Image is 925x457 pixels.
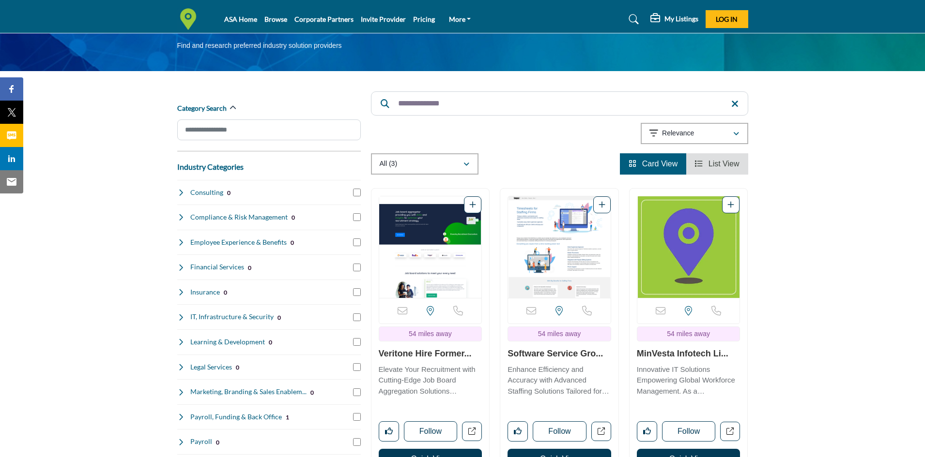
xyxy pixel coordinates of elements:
button: Follow [533,421,586,442]
a: Pricing [413,15,435,23]
b: 0 [236,364,239,371]
b: 0 [310,389,314,396]
div: 0 Results For Payroll [216,438,219,446]
input: Select IT, Infrastructure & Security checkbox [353,313,361,321]
a: Innovative IT Solutions Empowering Global Workforce Management. As a distinguished IT subsidiary,... [637,362,740,397]
h3: MinVesta Infotech Limited [637,349,740,359]
p: Enhance Efficiency and Accuracy with Advanced Staffing Solutions Tailored for You. Established in... [508,364,611,397]
a: Open Listing in new tab [508,196,611,298]
a: More [442,13,478,26]
h4: IT, Infrastructure & Security: Technology infrastructure, cybersecurity, and IT support services ... [190,312,274,322]
input: Select Payroll, Funding & Back Office checkbox [353,413,361,421]
span: 54 miles away [667,330,710,338]
input: Select Insurance checkbox [353,288,361,296]
div: 0 Results For Employee Experience & Benefits [291,238,294,247]
div: 0 Results For Marketing, Branding & Sales Enablement [310,388,314,397]
li: Card View [620,153,686,175]
p: Elevate Your Recruitment with Cutting-Edge Job Board Aggregation Solutions Specializing in staffi... [379,364,482,397]
a: Browse [264,15,287,23]
a: Corporate Partners [294,15,354,23]
li: List View [686,153,748,175]
button: All (3) [371,153,478,175]
p: Find and research preferred industry solution providers [177,41,342,51]
p: Innovative IT Solutions Empowering Global Workforce Management. As a distinguished IT subsidiary,... [637,364,740,397]
h3: Veritone Hire formerly Broadbean [379,349,482,359]
b: 0 [291,239,294,246]
a: Veritone Hire former... [379,349,472,358]
a: Invite Provider [361,15,406,23]
h4: Employee Experience & Benefits: Solutions for enhancing workplace culture, employee satisfaction,... [190,237,287,247]
b: 0 [248,265,251,271]
b: 0 [216,439,219,446]
a: Open Listing in new tab [379,196,482,298]
img: Veritone Hire formerly Broadbean [379,196,482,298]
a: MinVesta Infotech Li... [637,349,728,358]
a: Add To List [727,201,734,209]
h4: Payroll, Funding & Back Office: Comprehensive back-office support including payroll processing an... [190,412,282,422]
a: Add To List [469,201,476,209]
h3: Software Service Group Inc. [508,349,611,359]
h5: My Listings [664,15,698,23]
a: Search [619,12,645,27]
b: 1 [286,414,289,421]
a: Open Listing in new tab [637,196,740,298]
input: Select Consulting checkbox [353,189,361,196]
img: MinVesta Infotech Limited [637,196,740,298]
button: Industry Categories [177,161,244,173]
span: List View [709,160,740,168]
div: 0 Results For Legal Services [236,363,239,371]
a: ASA Home [224,15,257,23]
div: 0 Results For Compliance & Risk Management [292,213,295,221]
div: 1 Results For Payroll, Funding & Back Office [286,413,289,421]
a: Elevate Your Recruitment with Cutting-Edge Job Board Aggregation Solutions Specializing in staffi... [379,362,482,397]
h4: Payroll: Dedicated payroll processing services for staffing companies. [190,437,212,446]
a: View List [695,160,739,168]
button: Log In [706,10,748,28]
a: Add To List [599,201,605,209]
h4: Learning & Development: Training programs and educational resources to enhance staffing professio... [190,337,265,347]
button: Follow [404,421,458,442]
button: Follow [662,421,716,442]
div: My Listings [650,14,698,25]
span: Card View [642,160,678,168]
h4: Consulting: Strategic advisory services to help staffing firms optimize operations and grow their... [190,188,223,197]
img: Site Logo [177,8,204,30]
div: 0 Results For Financial Services [248,263,251,272]
div: 0 Results For Learning & Development [269,338,272,346]
p: All (3) [380,159,398,169]
input: Search [371,91,748,116]
a: Open minvesta-infotech-limited in new tab [720,422,740,442]
h4: Compliance & Risk Management: Services to ensure staffing companies meet regulatory requirements ... [190,212,288,222]
h4: Financial Services: Banking, accounting, and financial planning services tailored for staffing co... [190,262,244,272]
a: Enhance Efficiency and Accuracy with Advanced Staffing Solutions Tailored for You. Established in... [508,362,611,397]
input: Select Compliance & Risk Management checkbox [353,213,361,221]
input: Select Employee Experience & Benefits checkbox [353,238,361,246]
a: Software Service Gro... [508,349,603,358]
h2: Category Search [177,103,227,113]
input: Select Learning & Development checkbox [353,338,361,346]
a: Open software-service-group-inc in new tab [591,422,611,442]
a: View Card [629,160,678,168]
b: 0 [277,314,281,321]
button: Like listing [508,421,528,442]
input: Select Payroll checkbox [353,438,361,446]
div: 0 Results For IT, Infrastructure & Security [277,313,281,322]
b: 0 [224,289,227,296]
b: 0 [269,339,272,346]
div: 0 Results For Consulting [227,188,231,197]
span: Log In [716,15,738,23]
h4: Legal Services: Employment law expertise and legal counsel focused on staffing industry regulations. [190,362,232,372]
img: Software Service Group Inc. [508,196,611,298]
div: 0 Results For Insurance [224,288,227,296]
input: Select Financial Services checkbox [353,264,361,271]
b: 0 [227,190,231,196]
p: Relevance [662,129,694,138]
h4: Marketing, Branding & Sales Enablement: Marketing strategies, brand development, and sales tools ... [190,387,307,397]
b: 0 [292,214,295,221]
input: Select Legal Services checkbox [353,363,361,371]
input: Search Category [177,119,361,140]
span: 54 miles away [538,330,581,338]
button: Relevance [641,123,748,144]
a: Open veritone-hire-formerly-broadbean in new tab [462,422,482,442]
